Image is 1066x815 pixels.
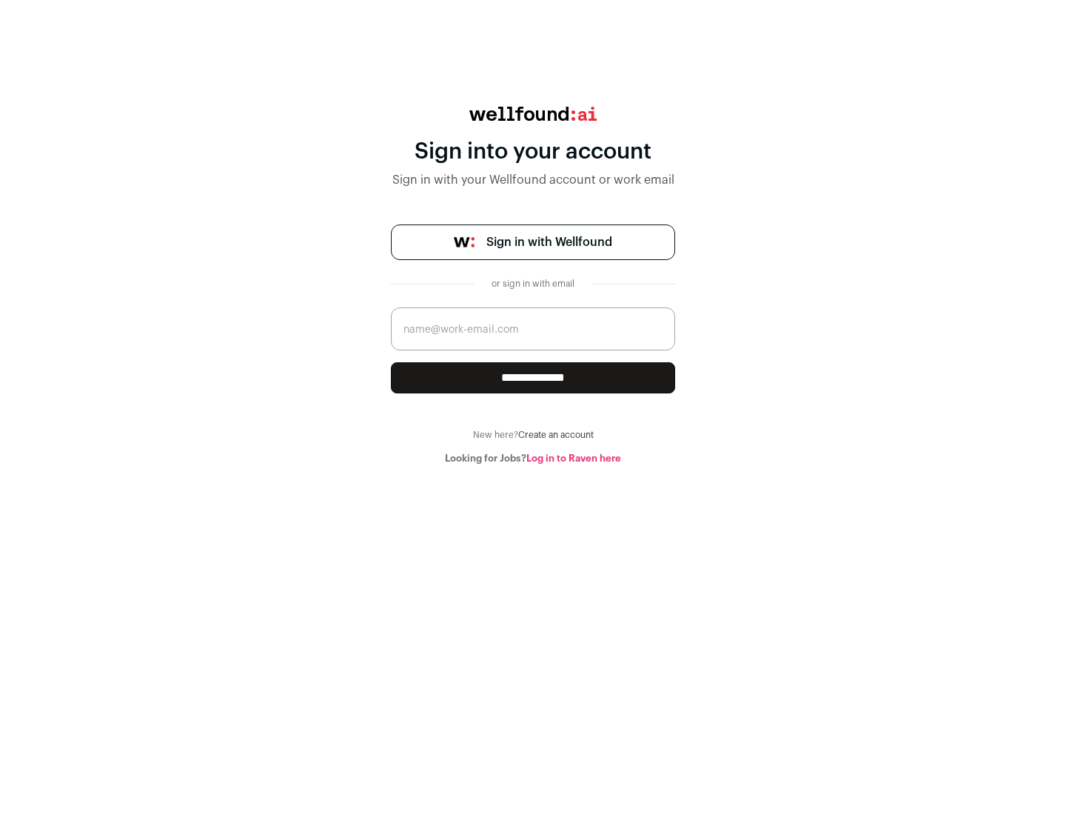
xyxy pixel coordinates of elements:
[486,278,580,290] div: or sign in with email
[454,237,475,247] img: wellfound-symbol-flush-black-fb3c872781a75f747ccb3a119075da62bfe97bd399995f84a933054e44a575c4.png
[391,171,675,189] div: Sign in with your Wellfound account or work email
[391,453,675,465] div: Looking for Jobs?
[391,224,675,260] a: Sign in with Wellfound
[391,429,675,441] div: New here?
[391,139,675,165] div: Sign into your account
[391,307,675,350] input: name@work-email.com
[469,107,597,121] img: wellfound:ai
[526,453,621,463] a: Log in to Raven here
[518,430,594,439] a: Create an account
[486,233,612,251] span: Sign in with Wellfound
